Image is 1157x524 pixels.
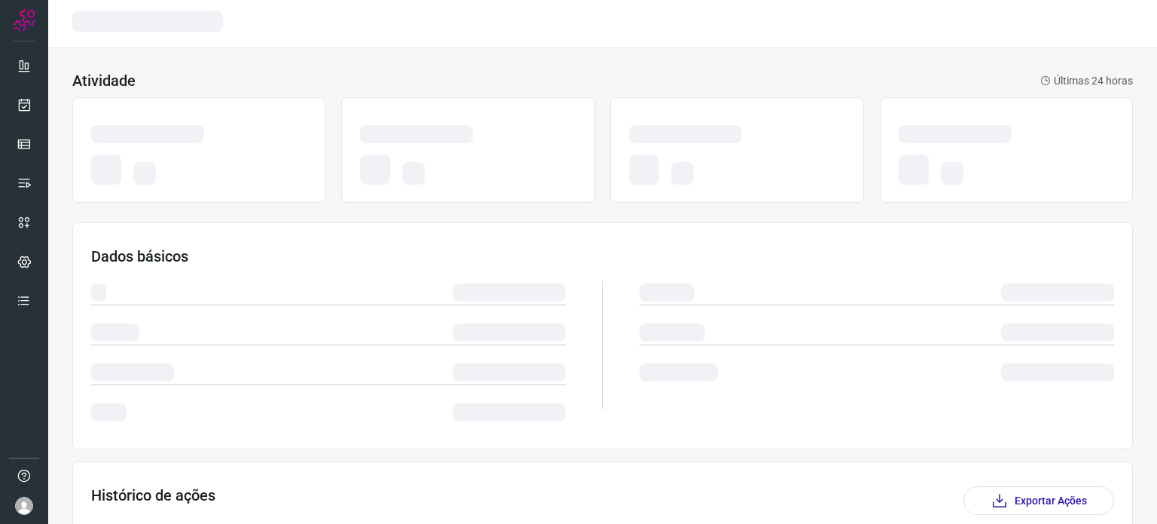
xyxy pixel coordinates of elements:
h3: Atividade [72,72,136,90]
h3: Dados básicos [91,247,1114,265]
button: Exportar Ações [963,486,1114,515]
img: Logo [13,9,35,32]
img: avatar-user-boy.jpg [15,497,33,515]
p: Últimas 24 horas [1040,73,1133,89]
h3: Histórico de ações [91,486,215,515]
